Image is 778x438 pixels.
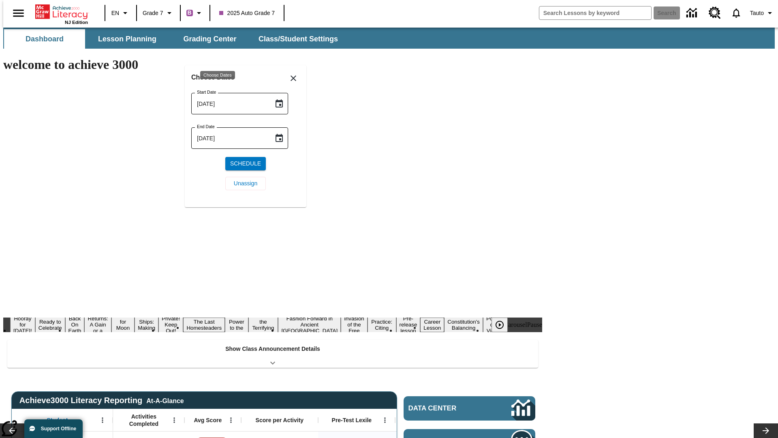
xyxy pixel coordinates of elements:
h6: Choose Dates [191,72,300,83]
span: 2025 Auto Grade 7 [219,9,275,17]
span: Activities Completed [117,413,171,427]
h1: welcome to achieve 3000 [3,57,542,72]
span: Grade 7 [143,9,163,17]
button: Open side menu [6,1,30,25]
span: EN [111,9,119,17]
button: Slide 7 Private! Keep Out! [158,314,183,335]
div: SubNavbar [3,28,775,49]
button: Slide 10 Attack of the Terrifying Tomatoes [248,311,278,338]
button: Boost Class color is purple. Change class color [183,6,207,20]
button: Open Menu [168,414,180,426]
button: Slide 9 Solar Power to the People [225,311,248,338]
span: Unassign [234,179,257,188]
button: Slide 3 Back On Earth [65,314,85,335]
button: Play [492,318,508,332]
div: Choose date [191,72,300,197]
button: Grading Center [169,29,250,49]
button: Close [284,69,303,88]
div: At-A-Glance [146,396,184,405]
input: MMMM-DD-YYYY [191,93,268,114]
button: Dashboard [4,29,85,49]
a: Resource Center, Will open in new tab [704,2,726,24]
button: Slide 12 The Invasion of the Free CD [341,308,368,341]
label: End Date [197,124,215,130]
a: Data Center [682,2,704,24]
button: Open Menu [379,414,391,426]
button: Slide 14 Pre-release lesson [396,314,421,335]
button: Choose date, selected date is Aug 22, 2025 [271,130,287,146]
div: SubNavbar [3,29,345,49]
button: Slide 2 Get Ready to Celebrate Juneteenth! [35,311,65,338]
div: Show Class Announcement Details [7,340,538,368]
span: NJ Edition [65,20,88,25]
button: Slide 13 Mixed Practice: Citing Evidence [368,311,396,338]
button: Slide 11 Fashion Forward in Ancient Rome [278,314,341,335]
button: Grade: Grade 7, Select a grade [139,6,177,20]
button: Unassign [225,177,266,190]
button: Support Offline [24,419,83,438]
p: Show Class Announcement Details [225,345,320,353]
input: MMMM-DD-YYYY [191,127,268,149]
span: Pre-Test Lexile [332,417,372,424]
button: Slide 4 Free Returns: A Gain or a Drain? [84,308,111,341]
button: Slide 5 Time for Moon Rules? [111,311,135,338]
button: Choose date, selected date is Aug 22, 2025 [271,96,287,112]
span: Avg Score [194,417,222,424]
button: Slide 6 Cruise Ships: Making Waves [135,311,158,338]
body: Maximum 600 characters Press Escape to exit toolbar Press Alt + F10 to reach toolbar [3,6,118,14]
button: Open Menu [96,414,109,426]
div: Choose Dates [200,71,235,79]
button: Lesson carousel, Next [754,423,778,438]
button: Class/Student Settings [252,29,344,49]
button: Schedule [225,157,266,170]
button: Slide 8 The Last Homesteaders [183,318,225,332]
span: Data Center [408,404,484,412]
span: B [188,8,192,18]
button: Slide 1 Hooray for Constitution Day! [10,314,35,335]
button: Slide 17 Point of View [483,314,502,335]
a: Notifications [726,2,747,24]
div: heroCarouselPause [492,321,542,328]
button: Slide 16 The Constitution's Balancing Act [444,311,483,338]
div: Play [492,318,516,332]
span: Tauto [750,9,764,17]
div: Home [35,3,88,25]
a: Data Center [404,396,535,421]
input: search field [539,6,651,19]
span: Support Offline [41,426,76,432]
span: Schedule [230,159,261,168]
button: Profile/Settings [747,6,778,20]
span: Score per Activity [256,417,304,424]
button: Language: EN, Select a language [108,6,134,20]
span: Achieve3000 Literacy Reporting [19,396,184,405]
button: Lesson Planning [87,29,168,49]
label: Start Date [197,89,216,95]
span: Student [47,417,68,424]
button: Slide 15 Career Lesson [420,318,444,332]
button: Open Menu [225,414,237,426]
a: Home [35,4,88,20]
